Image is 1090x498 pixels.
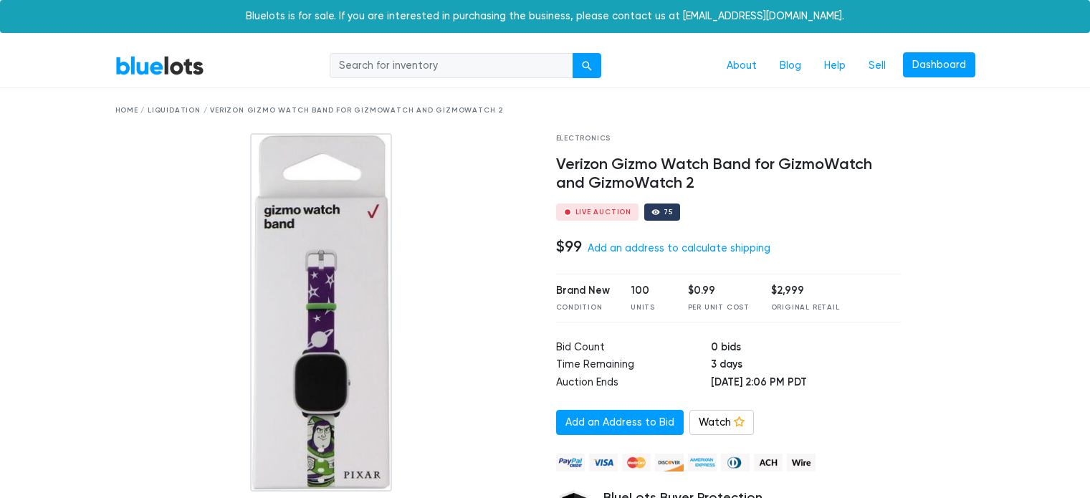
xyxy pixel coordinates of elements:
[588,242,770,254] a: Add an address to calculate shipping
[556,133,902,144] div: Electronics
[813,52,857,80] a: Help
[771,283,840,299] div: $2,999
[250,133,392,492] img: 8243048c-74b1-43bf-9a7a-1a87f1e3e106-1752075115.jpg
[115,105,975,116] div: Home / Liquidation / Verizon Gizmo Watch Band for GizmoWatch and GizmoWatch 2
[711,375,902,393] td: [DATE] 2:06 PM PDT
[556,237,582,256] h4: $99
[715,52,768,80] a: About
[556,410,684,436] a: Add an Address to Bid
[655,454,684,471] img: discover-82be18ecfda2d062aad2762c1ca80e2d36a4073d45c9e0ffae68cd515fbd3d32.png
[903,52,975,78] a: Dashboard
[556,454,585,471] img: paypal_credit-80455e56f6e1299e8d57f40c0dcee7b8cd4ae79b9eccbfc37e2480457ba36de9.png
[556,375,711,393] td: Auction Ends
[754,454,783,471] img: ach-b7992fed28a4f97f893c574229be66187b9afb3f1a8d16a4691d3d3140a8ab00.png
[689,410,754,436] a: Watch
[575,209,632,216] div: Live Auction
[711,340,902,358] td: 0 bids
[688,454,717,471] img: american_express-ae2a9f97a040b4b41f6397f7637041a5861d5f99d0716c09922aba4e24c8547d.png
[771,302,840,313] div: Original Retail
[721,454,750,471] img: diners_club-c48f30131b33b1bb0e5d0e2dbd43a8bea4cb12cb2961413e2f4250e06c020426.png
[556,340,711,358] td: Bid Count
[768,52,813,80] a: Blog
[664,209,673,216] div: 75
[688,283,750,299] div: $0.99
[556,357,711,375] td: Time Remaining
[556,302,610,313] div: Condition
[115,55,204,76] a: BlueLots
[622,454,651,471] img: mastercard-42073d1d8d11d6635de4c079ffdb20a4f30a903dc55d1612383a1b395dd17f39.png
[631,302,666,313] div: Units
[688,302,750,313] div: Per Unit Cost
[556,155,902,193] h4: Verizon Gizmo Watch Band for GizmoWatch and GizmoWatch 2
[631,283,666,299] div: 100
[330,53,573,79] input: Search for inventory
[787,454,816,471] img: wire-908396882fe19aaaffefbd8e17b12f2f29708bd78693273c0e28e3a24408487f.png
[556,283,610,299] div: Brand New
[711,357,902,375] td: 3 days
[857,52,897,80] a: Sell
[589,454,618,471] img: visa-79caf175f036a155110d1892330093d4c38f53c55c9ec9e2c3a54a56571784bb.png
